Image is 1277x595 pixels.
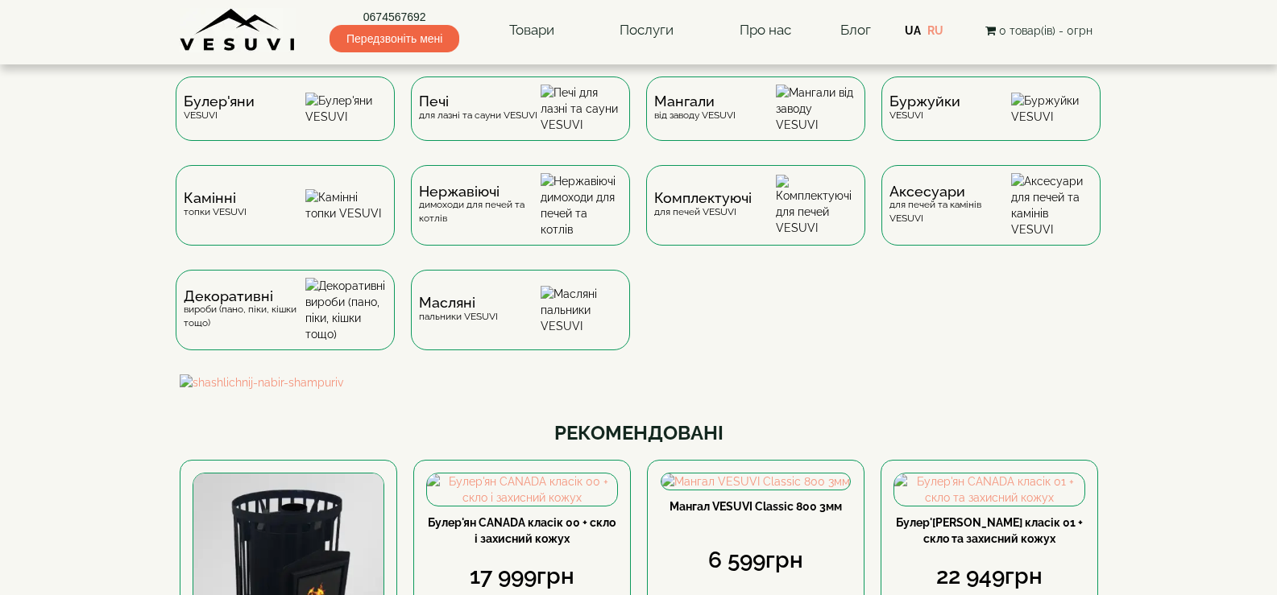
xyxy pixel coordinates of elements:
[654,95,736,108] span: Мангали
[493,12,570,49] a: Товари
[168,165,403,270] a: Каміннітопки VESUVI Камінні топки VESUVI
[180,374,1098,390] img: shashlichnij-nabir-shampuriv
[889,185,1011,225] div: для печей та камінів VESUVI
[776,85,857,133] img: Мангали від заводу VESUVI
[426,560,618,593] div: 17 999грн
[896,516,1083,545] a: Булер'[PERSON_NAME] класік 01 + скло та захисний кожух
[927,24,943,37] a: RU
[305,278,387,342] img: Декоративні вироби (пано, піки, кішки тощо)
[168,76,403,165] a: Булер'яниVESUVI Булер'яни VESUVI
[723,12,807,49] a: Про нас
[305,189,387,221] img: Камінні топки VESUVI
[168,270,403,374] a: Декоративнівироби (пано, піки, кішки тощо) Декоративні вироби (пано, піки, кішки тощо)
[419,296,498,309] span: Масляні
[638,76,873,165] a: Мангаливід заводу VESUVI Мангали від заводу VESUVI
[889,95,960,108] span: Буржуйки
[638,165,873,270] a: Комплектуючідля печей VESUVI Комплектуючі для печей VESUVI
[889,185,1011,198] span: Аксесуари
[654,192,752,218] div: для печей VESUVI
[654,95,736,122] div: від заводу VESUVI
[428,516,616,545] a: Булер'ян CANADA класік 00 + скло і захисний кожух
[184,290,305,303] span: Декоративні
[999,24,1092,37] span: 0 товар(ів) - 0грн
[419,95,537,108] span: Печі
[905,24,921,37] a: UA
[840,22,871,38] a: Блог
[427,473,617,506] img: Булер'ян CANADA класік 00 + скло і захисний кожух
[419,296,498,323] div: пальники VESUVI
[873,76,1109,165] a: БуржуйкиVESUVI Буржуйки VESUVI
[1011,93,1092,125] img: Буржуйки VESUVI
[654,192,752,205] span: Комплектуючі
[184,95,255,122] div: VESUVI
[419,185,541,198] span: Нержавіючі
[330,9,459,25] a: 0674567692
[541,286,622,334] img: Масляні пальники VESUVI
[403,165,638,270] a: Нержавіючідимоходи для печей та котлів Нержавіючі димоходи для печей та котлів
[184,192,247,205] span: Камінні
[403,76,638,165] a: Печідля лазні та сауни VESUVI Печі для лазні та сауни VESUVI
[776,175,857,236] img: Комплектуючі для печей VESUVI
[541,85,622,133] img: Печі для лазні та сауни VESUVI
[603,12,690,49] a: Послуги
[305,93,387,125] img: Булер'яни VESUVI
[419,95,537,122] div: для лазні та сауни VESUVI
[893,560,1085,593] div: 22 949грн
[184,192,247,218] div: топки VESUVI
[1011,173,1092,238] img: Аксесуари для печей та камінів VESUVI
[184,95,255,108] span: Булер'яни
[873,165,1109,270] a: Аксесуаридля печей та камінів VESUVI Аксесуари для печей та камінів VESUVI
[670,500,842,513] a: Мангал VESUVI Classic 800 3мм
[889,95,960,122] div: VESUVI
[419,185,541,225] div: димоходи для печей та котлів
[541,173,622,238] img: Нержавіючі димоходи для печей та котлів
[894,473,1084,506] img: Булер'ян CANADA класік 01 + скло та захисний кожух
[981,22,1097,39] button: 0 товар(ів) - 0грн
[403,270,638,374] a: Масляніпальники VESUVI Масляні пальники VESUVI
[330,25,459,52] span: Передзвоніть мені
[661,473,850,490] img: Мангал VESUVI Classic 800 3мм
[180,8,296,52] img: Завод VESUVI
[184,290,305,330] div: вироби (пано, піки, кішки тощо)
[660,544,852,576] div: 6 599грн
